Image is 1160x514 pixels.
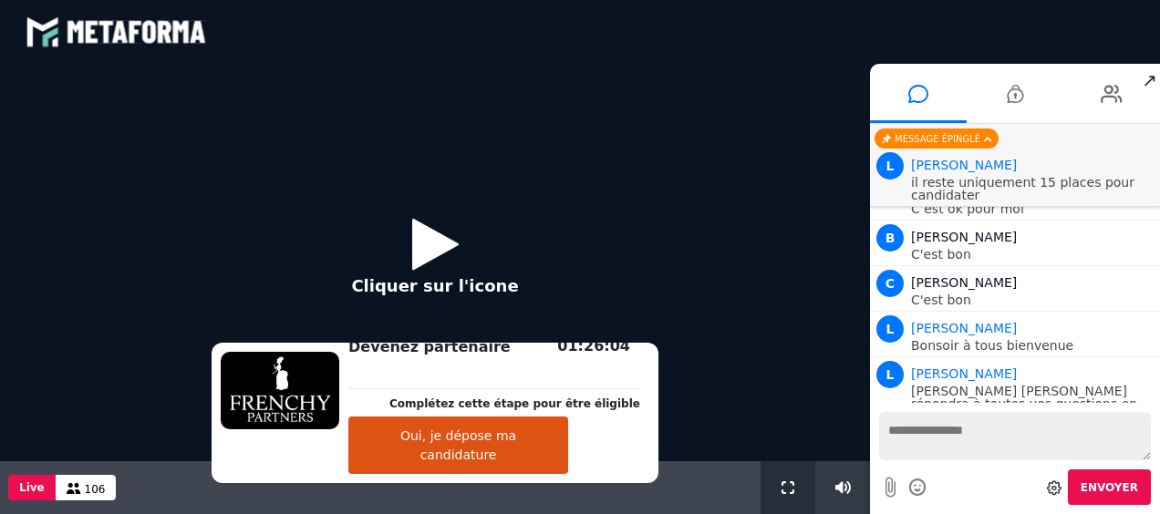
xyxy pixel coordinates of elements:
[911,293,1155,306] p: C'est bon
[876,224,904,252] span: B
[911,230,1017,244] span: [PERSON_NAME]
[876,361,904,388] span: L
[1139,64,1160,97] span: ↗
[911,366,1017,381] span: Animateur
[221,352,339,429] img: 1758176636418-X90kMVC3nBIL3z60WzofmoLaWTDHBoMX.png
[85,483,106,496] span: 106
[911,202,1155,215] p: C’est ok pour moi
[875,128,999,149] div: Message épinglé
[911,339,1155,352] p: Bonsoir à tous bienvenue
[557,337,630,355] span: 01:26:04
[876,270,904,297] span: C
[911,176,1155,201] p: il reste uniquement 15 places pour candidater
[8,475,56,500] button: Live
[911,385,1155,436] p: [PERSON_NAME] [PERSON_NAME] répondra à toutes vos questions en fin de conférence, gardez [PERSON_...
[876,315,904,343] span: L
[911,321,1017,335] span: Animateur
[876,152,904,180] span: L
[389,396,640,412] p: Complétez cette étape pour être éligible
[911,158,1017,172] span: Animateur
[348,336,640,358] h2: Devenez partenaire
[1081,481,1138,494] span: Envoyer
[911,248,1155,261] p: C'est bon
[911,275,1017,290] span: [PERSON_NAME]
[348,416,568,474] button: Oui, je dépose ma candidature
[1068,469,1151,505] button: Envoyer
[333,204,536,322] button: Cliquer sur l'icone
[351,273,518,298] p: Cliquer sur l'icone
